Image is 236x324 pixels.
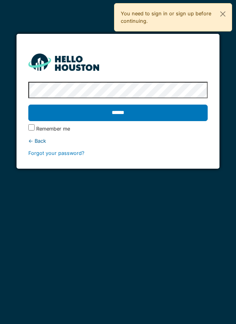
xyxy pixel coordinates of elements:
[36,125,70,133] label: Remember me
[28,150,85,156] a: Forgot your password?
[28,137,208,145] div: ← Back
[28,53,99,70] img: HH_line-BYnF2_Hg.png
[214,4,232,24] button: Close
[114,3,232,31] div: You need to sign in or sign up before continuing.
